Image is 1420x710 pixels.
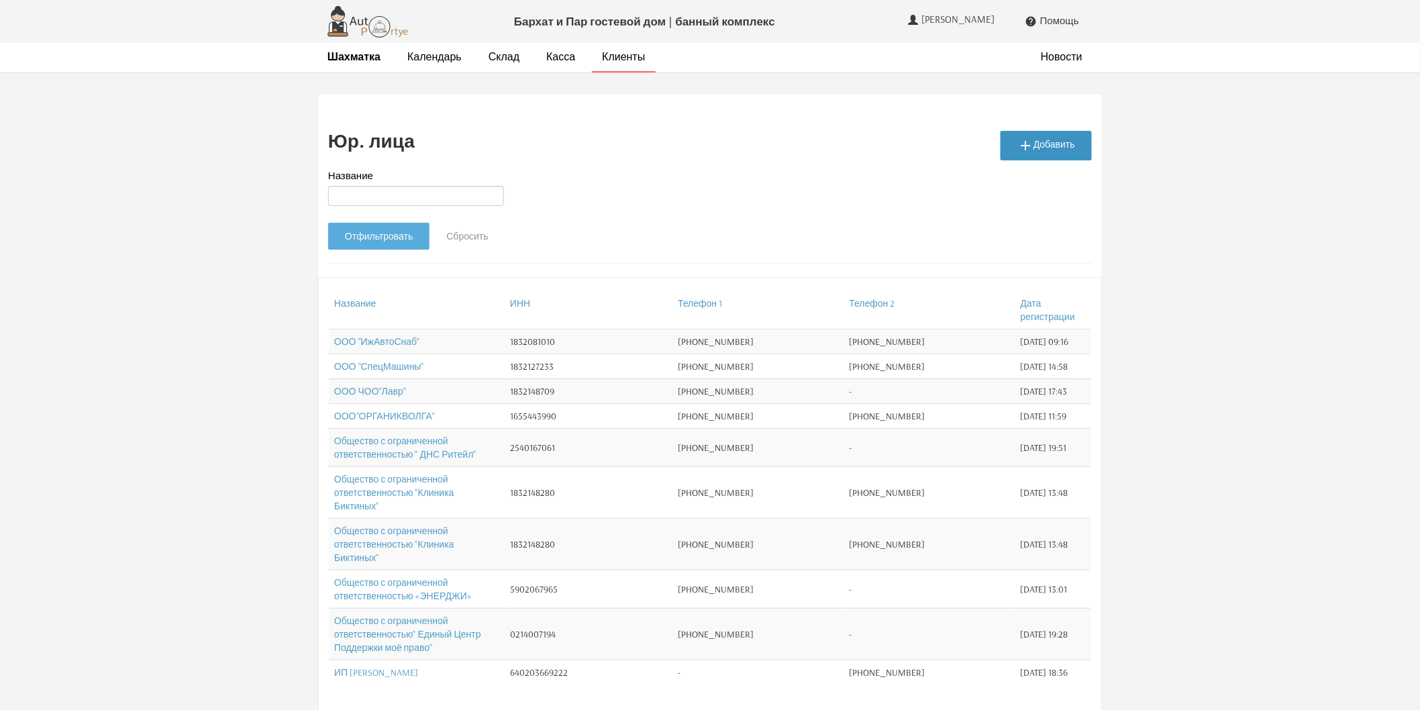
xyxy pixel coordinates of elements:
td: [DATE] 19:51 [1015,428,1080,466]
td: [PHONE_NUMBER] [672,378,844,403]
td: 1832148280 [505,466,672,518]
a: Дата регистрации [1021,297,1075,323]
a: ООО ЧОО"Лавр" [334,385,406,397]
td: 2540167061 [505,428,672,466]
td: [PHONE_NUMBER] [672,608,844,660]
a: ООО "ИжАвтоСнаб" [334,336,419,348]
a: ООО "СпецМашины" [334,360,424,372]
td: [PHONE_NUMBER] [672,354,844,378]
td: - [844,378,1015,403]
a: Шахматка [327,50,381,64]
a: ИНН [510,297,530,309]
td: [DATE] 14:58 [1015,354,1080,378]
span: [PERSON_NAME] [921,13,998,26]
td: 5902067965 [505,570,672,608]
span: Помощь [1040,15,1079,27]
td: [PHONE_NUMBER] [844,354,1015,378]
td: [DATE] 13:01 [1015,570,1080,608]
td: [DATE] 17:43 [1015,378,1080,403]
a: Общество с ограниченной ответственностью " ДНС Ритейл" [334,435,476,460]
a: Общество с ограниченной ответственностью "Клиника Биктиных" [334,473,454,512]
i:  [1017,138,1033,154]
td: [PHONE_NUMBER] [672,518,844,570]
td: [DATE] 13:48 [1015,518,1080,570]
a: Клиенты [602,50,645,64]
td: [DATE] 09:16 [1015,329,1080,354]
td: [PHONE_NUMBER] [844,329,1015,354]
a: Общество с ограниченной ответственностью" Единый Центр Поддержки моё право" [334,615,481,654]
a: Склад [489,50,519,64]
strong: Шахматка [327,50,381,63]
td: 0214007194 [505,608,672,660]
h2: Юр. лица [328,131,415,152]
td: 1832127233 [505,354,672,378]
td: 1655443990 [505,403,672,428]
td: [PHONE_NUMBER] [844,403,1015,428]
td: [PHONE_NUMBER] [672,329,844,354]
a: Телефон 2 [850,297,895,309]
a: ИП [PERSON_NAME] [334,666,418,678]
a: Сбросить [429,223,505,250]
input: Отфильтровать [328,223,429,250]
td: - [672,660,844,684]
td: [PHONE_NUMBER] [672,403,844,428]
a: Новости [1041,50,1082,64]
label: Название [328,168,373,183]
a: Касса [546,50,575,64]
td: 1832148280 [505,518,672,570]
a: Название [334,297,376,309]
i:  [1025,15,1037,28]
td: 640203669222 [505,660,672,684]
a: Телефон 1 [678,297,722,309]
td: [PHONE_NUMBER] [844,466,1015,518]
td: [DATE] 19:28 [1015,608,1080,660]
td: [PHONE_NUMBER] [844,518,1015,570]
td: 1832081010 [505,329,672,354]
td: - [844,570,1015,608]
a: ООО"ОРГАНИКВОЛГА" [334,410,435,422]
a: Добавить [1001,131,1092,160]
td: [PHONE_NUMBER] [844,660,1015,684]
td: [DATE] 11:59 [1015,403,1080,428]
td: 1832148709 [505,378,672,403]
td: [DATE] 13:48 [1015,466,1080,518]
td: [PHONE_NUMBER] [672,428,844,466]
a: Календарь [407,50,462,64]
td: [DATE] 18:36 [1015,660,1080,684]
td: - [844,428,1015,466]
a: Общество с ограниченной ответственностью «ЭНЕРДЖИ» [334,576,472,602]
a: Общество с ограниченной ответственностью "Клиника Биктиных" [334,525,454,564]
td: [PHONE_NUMBER] [672,570,844,608]
td: [PHONE_NUMBER] [672,466,844,518]
td: - [844,608,1015,660]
